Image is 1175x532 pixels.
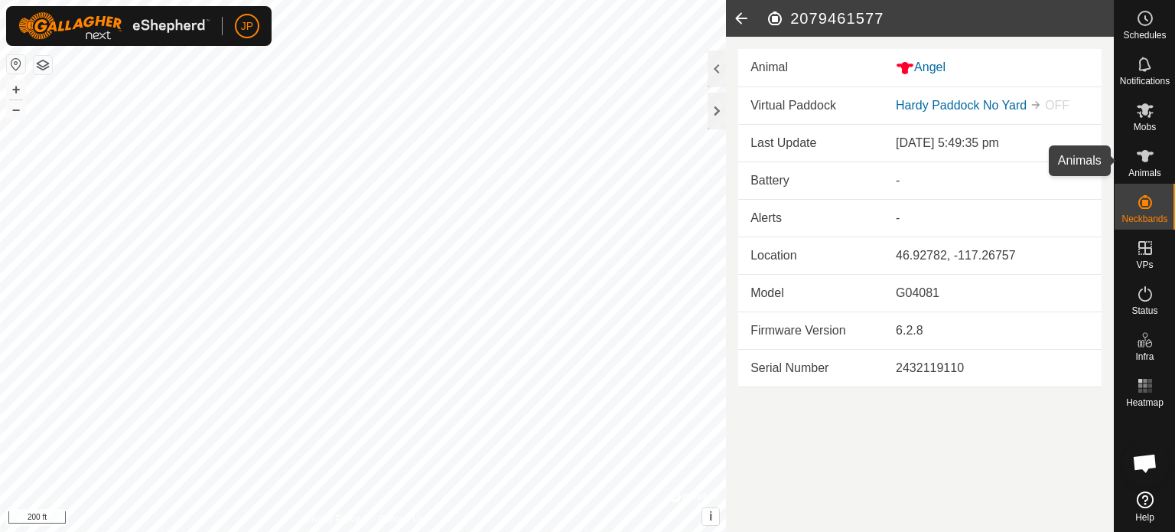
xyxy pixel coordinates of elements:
span: Status [1131,306,1157,315]
span: Heatmap [1126,398,1164,407]
button: – [7,100,25,119]
span: Mobs [1134,122,1156,132]
td: Virtual Paddock [738,87,884,125]
div: G04081 [896,284,1089,302]
td: Alerts [738,199,884,237]
button: Map Layers [34,56,52,74]
td: Location [738,237,884,274]
div: [DATE] 5:49:35 pm [896,134,1089,152]
button: + [7,80,25,99]
button: Reset Map [7,55,25,73]
td: Serial Number [738,349,884,387]
td: Battery [738,162,884,199]
div: Open chat [1122,440,1168,486]
img: to [1030,99,1042,111]
a: Contact Us [378,512,423,526]
div: 2432119110 [896,359,1089,377]
span: OFF [1045,99,1069,112]
div: - [896,171,1089,190]
span: Infra [1135,352,1154,361]
td: Model [738,274,884,312]
div: 6.2.8 [896,321,1089,340]
span: Neckbands [1121,214,1167,224]
img: Gallagher Logo [18,12,210,40]
span: JP [241,18,253,34]
td: Firmware Version [738,312,884,349]
span: Animals [1128,168,1161,178]
span: i [709,510,712,523]
a: Privacy Policy [303,512,360,526]
h2: 2079461577 [766,9,1114,28]
a: Help [1115,485,1175,528]
div: Angel [896,58,1089,77]
span: Help [1135,513,1154,522]
a: Hardy Paddock No Yard [896,99,1027,112]
button: i [702,508,719,525]
td: Last Update [738,125,884,162]
span: Schedules [1123,31,1166,40]
span: VPs [1136,260,1153,269]
div: 46.92782, -117.26757 [896,246,1089,265]
span: Notifications [1120,77,1170,86]
td: - [884,199,1102,237]
td: Animal [738,49,884,86]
